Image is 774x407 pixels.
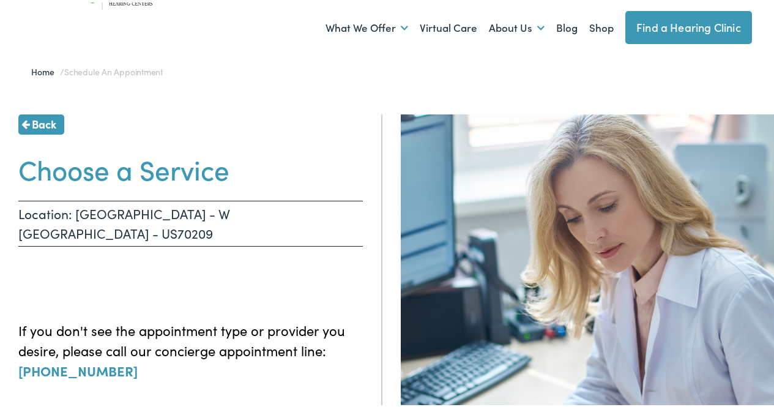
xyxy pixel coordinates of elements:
[625,9,752,42] a: Find a Hearing Clinic
[18,151,363,183] h1: Choose a Service
[18,198,363,244] p: Location: [GEOGRAPHIC_DATA] - W [GEOGRAPHIC_DATA] - US70209
[18,112,64,132] a: Back
[556,3,578,48] a: Blog
[31,63,163,75] span: /
[64,63,163,75] span: Schedule An Appointment
[31,63,60,75] a: Home
[32,113,56,130] span: Back
[489,3,545,48] a: About Us
[326,3,408,48] a: What We Offer
[589,3,614,48] a: Shop
[18,318,363,378] p: If you don't see the appointment type or provider you desire, please call our concierge appointme...
[18,359,138,378] a: [PHONE_NUMBER]
[420,3,477,48] a: Virtual Care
